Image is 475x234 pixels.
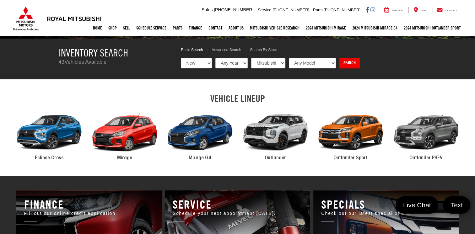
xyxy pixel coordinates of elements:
[133,20,170,36] a: Schedule Service: Opens in a new tab
[401,20,464,36] a: 2024 Mitsubishi Outlander SPORT
[447,201,466,209] span: Text
[366,7,369,12] a: Facebook: Click to visit our Facebook page
[181,47,203,54] a: Basic Search
[392,9,403,12] span: Service
[181,58,212,68] select: Choose Vehicle Condition from the dropdown
[87,107,162,162] a: 2024 Mitsubishi Mirage Mirage
[321,210,451,217] p: Check out our latest special offers.
[12,93,464,104] h2: VEHICLE LINEUP
[202,7,213,12] span: Sales
[120,20,133,36] a: Sell
[24,198,154,211] h3: Finance
[432,7,462,13] a: Contact
[173,210,302,217] p: Schedule your next appointment [DATE].
[212,47,241,54] a: Advanced Search
[47,15,102,22] h3: Royal Mitsubishi
[90,20,105,36] a: Home
[380,7,408,13] a: Service
[339,58,360,68] a: Search
[189,156,211,161] span: Mirage G4
[238,107,313,158] div: 2024 Mitsubishi Outlander
[313,107,388,162] a: 2024 Mitsubishi Outlander Sport Outlander Sport
[400,201,434,209] span: Live Chat
[321,198,451,211] h3: Specials
[59,58,172,66] p: Vehicles Available
[225,20,247,36] a: About Us
[12,6,40,31] img: Mitsubishi
[117,156,132,161] span: Mirage
[24,210,154,217] p: Fill out our online credit application.
[205,20,225,36] a: Contact
[443,196,470,214] a: Text
[303,20,349,36] a: 2024 Mitsubishi Mirage
[445,9,457,12] span: Contact
[238,107,313,162] a: 2024 Mitsubishi Outlander Outlander
[388,107,464,162] a: 2024 Mitsubishi Outlander PHEV Outlander PHEV
[258,8,271,12] span: Service
[162,107,238,158] div: 2024 Mitsubishi Mirage G4
[35,156,64,161] span: Eclipse Cross
[333,156,368,161] span: Outlander Sport
[59,47,172,58] h3: Inventory Search
[162,107,238,162] a: 2024 Mitsubishi Mirage G4 Mirage G4
[12,107,87,158] div: 2024 Mitsubishi Eclipse Cross
[420,9,426,12] span: Map
[12,107,87,162] a: 2024 Mitsubishi Eclipse Cross Eclipse Cross
[349,20,401,36] a: 2024 Mitsubishi Mirage G4
[313,8,322,12] span: Parts
[273,8,309,12] span: [PHONE_NUMBER]
[247,20,303,36] a: Mitsubishi Vehicle Research
[396,196,439,214] a: Live Chat
[173,198,302,211] h3: Service
[59,59,65,65] span: 43
[214,7,253,12] span: [PHONE_NUMBER]
[388,107,464,158] div: 2024 Mitsubishi Outlander PHEV
[250,47,278,54] a: Search By Stock
[313,107,388,158] div: 2024 Mitsubishi Outlander Sport
[251,58,285,68] select: Choose Make from the dropdown
[370,7,375,12] a: Instagram: Click to visit our Instagram page
[170,20,186,36] a: Parts: Opens in a new tab
[215,58,248,68] select: Choose Year from the dropdown
[186,20,205,36] a: Finance
[409,156,443,161] span: Outlander PHEV
[87,107,162,158] div: 2024 Mitsubishi Mirage
[265,156,286,161] span: Outlander
[105,20,120,36] a: Shop
[324,8,360,12] span: [PHONE_NUMBER]
[289,58,336,68] select: Choose Model from the dropdown
[408,7,430,13] a: Map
